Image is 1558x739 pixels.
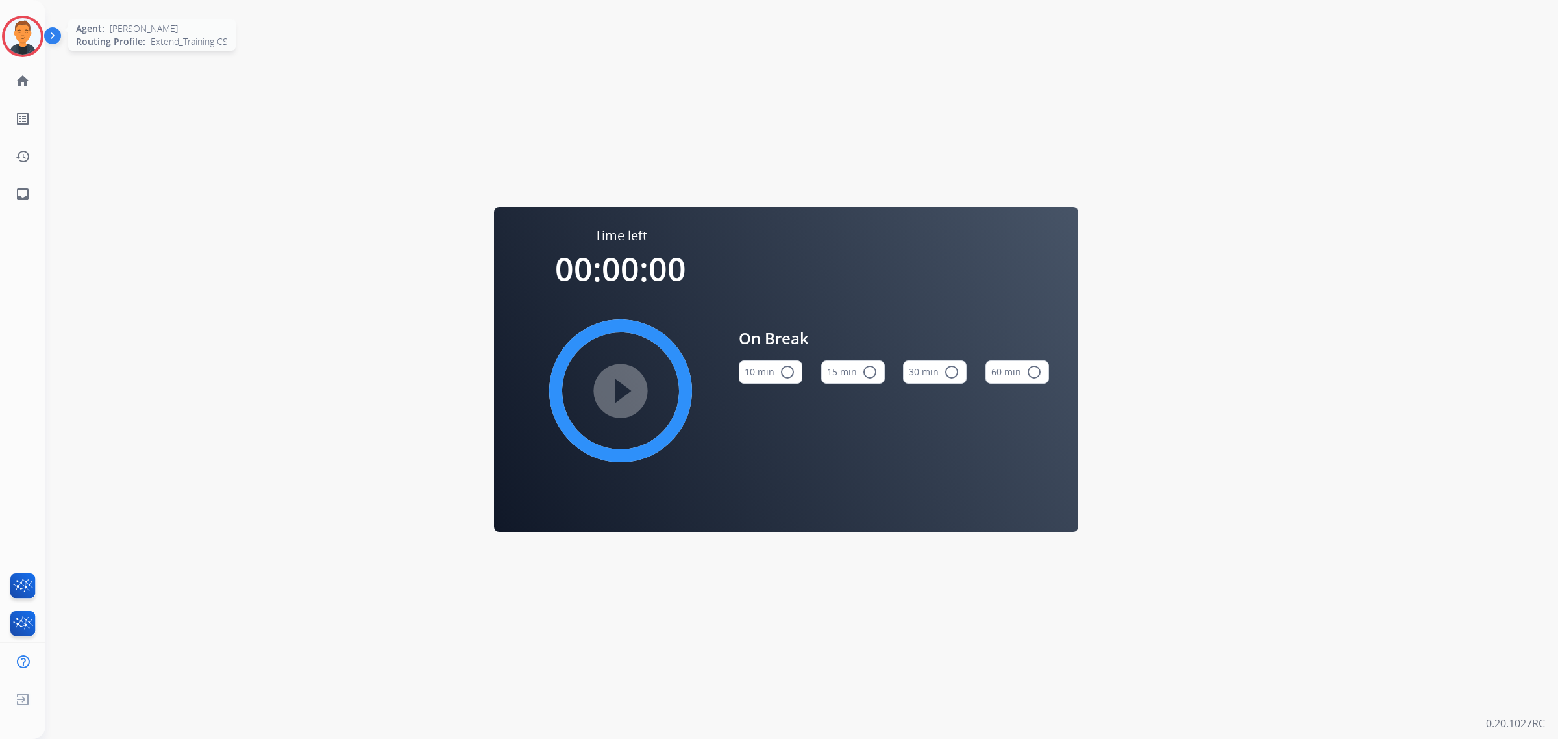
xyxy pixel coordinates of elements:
span: On Break [739,327,1049,350]
mat-icon: radio_button_unchecked [862,364,878,380]
span: Agent: [76,22,105,35]
mat-icon: history [15,149,31,164]
span: 00:00:00 [555,247,686,291]
button: 10 min [739,360,802,384]
button: 60 min [985,360,1049,384]
mat-icon: inbox [15,186,31,202]
mat-icon: radio_button_unchecked [780,364,795,380]
mat-icon: radio_button_unchecked [944,364,959,380]
span: Time left [595,227,647,245]
img: avatar [5,18,41,55]
mat-icon: radio_button_unchecked [1026,364,1042,380]
button: 15 min [821,360,885,384]
span: Extend_Training CS [151,35,228,48]
button: 30 min [903,360,967,384]
mat-icon: home [15,73,31,89]
mat-icon: list_alt [15,111,31,127]
p: 0.20.1027RC [1486,716,1545,731]
span: [PERSON_NAME] [110,22,178,35]
span: Routing Profile: [76,35,145,48]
